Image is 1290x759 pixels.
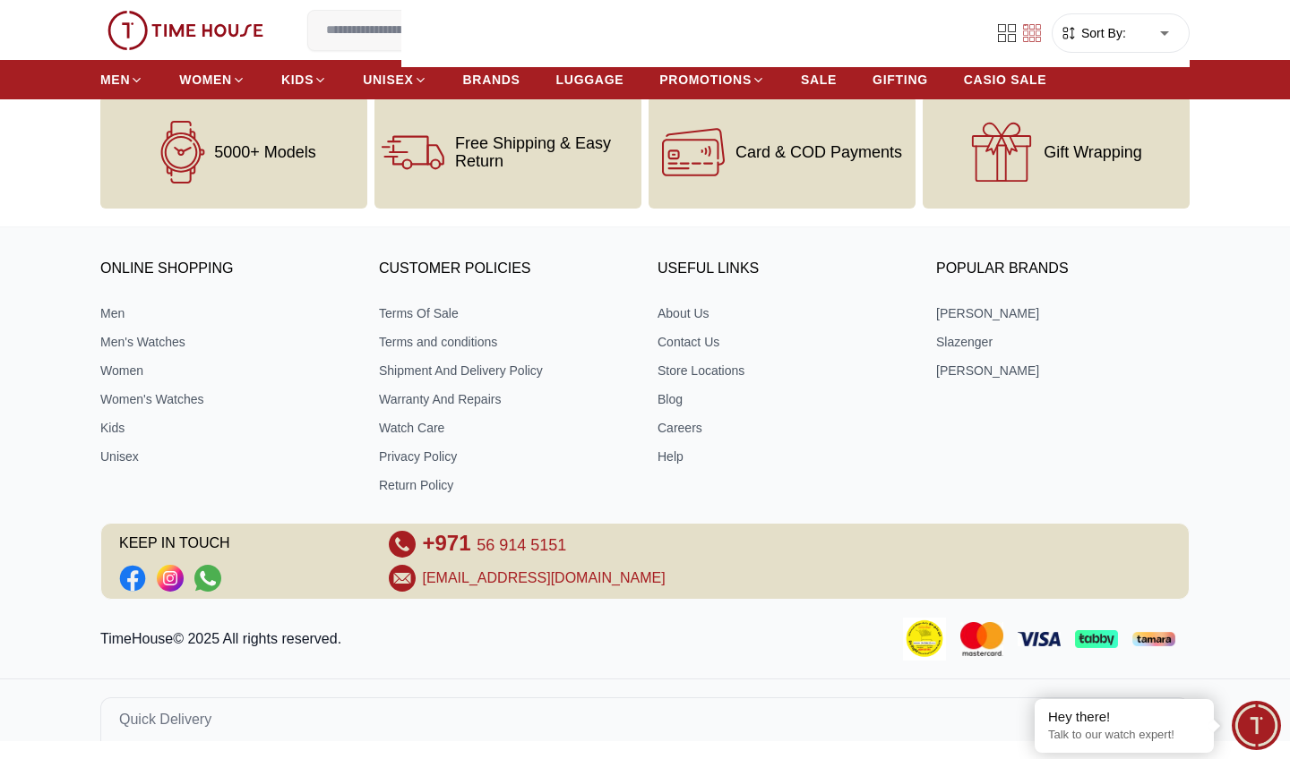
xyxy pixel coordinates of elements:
a: CASIO SALE [964,64,1047,96]
a: Shipment And Delivery Policy [379,362,632,379]
button: Quick Delivery [100,697,1190,741]
span: Free Shipping & Easy Return [455,134,634,170]
p: Talk to our watch expert! [1048,728,1200,743]
span: KIDS [281,71,314,89]
span: LUGGAGE [556,71,624,89]
a: +971 56 914 5151 [423,531,567,558]
span: Quick Delivery [119,709,211,730]
a: Privacy Policy [379,448,632,465]
img: ... [107,11,263,50]
a: Careers [658,419,911,437]
a: LUGGAGE [556,64,624,96]
span: PROMOTIONS [659,71,752,89]
a: [PERSON_NAME] [936,304,1190,322]
a: Contact Us [658,333,911,351]
img: Mastercard [960,622,1003,655]
a: Help [658,448,911,465]
a: SALE [801,64,837,96]
a: Terms and conditions [379,333,632,351]
span: KEEP IN TOUCH [119,531,364,558]
a: MEN [100,64,143,96]
p: TimeHouse© 2025 All rights reserved. [100,628,348,650]
li: Facebook [119,565,146,592]
a: Social Link [194,565,221,592]
a: BRANDS [463,64,520,96]
a: PROMOTIONS [659,64,765,96]
button: Sort By: [1060,24,1126,42]
h3: USEFUL LINKS [658,256,911,283]
a: Women's Watches [100,390,354,408]
img: Tabby Payment [1075,630,1118,647]
a: Return Policy [379,476,632,494]
a: Watch Care [379,419,632,437]
span: WOMEN [179,71,232,89]
span: Card & COD Payments [735,143,902,161]
img: Consumer Payment [903,618,946,661]
a: [PERSON_NAME] [936,362,1190,379]
span: Gift Wrapping [1044,143,1142,161]
h3: ONLINE SHOPPING [100,256,354,283]
a: Blog [658,390,911,408]
a: Social Link [119,565,146,592]
div: Hey there! [1048,708,1200,726]
a: Women [100,362,354,379]
a: Terms Of Sale [379,304,632,322]
span: 56 914 5151 [477,536,566,554]
a: Store Locations [658,362,911,379]
a: WOMEN [179,64,245,96]
span: MEN [100,71,130,89]
a: About Us [658,304,911,322]
h3: CUSTOMER POLICIES [379,256,632,283]
a: Men's Watches [100,333,354,351]
a: Unisex [100,448,354,465]
a: Social Link [157,565,184,592]
a: Warranty And Repairs [379,390,632,408]
span: 5000+ Models [214,143,316,161]
a: GIFTING [873,64,928,96]
span: SALE [801,71,837,89]
h3: Popular Brands [936,256,1190,283]
span: BRANDS [463,71,520,89]
a: Men [100,304,354,322]
img: Visa [1018,632,1061,645]
span: UNISEX [363,71,413,89]
img: Tamara Payment [1132,632,1175,646]
a: KIDS [281,64,327,96]
span: CASIO SALE [964,71,1047,89]
a: UNISEX [363,64,426,96]
span: Sort By: [1078,24,1126,42]
span: GIFTING [873,71,928,89]
a: Kids [100,419,354,437]
div: Chat Widget [1232,701,1281,750]
a: Slazenger [936,333,1190,351]
a: [EMAIL_ADDRESS][DOMAIN_NAME] [423,567,666,589]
